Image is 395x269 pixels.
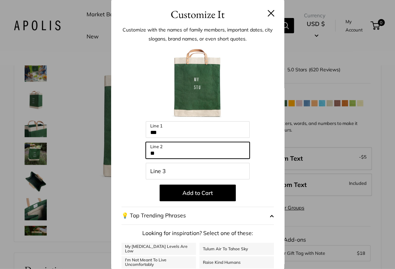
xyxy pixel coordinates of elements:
a: I'm Not Meant To Live Uncomfortably [122,256,196,268]
a: Tulum Air To Tahoe Sky [199,243,274,255]
a: My [MEDICAL_DATA] Levels Are Low [122,243,196,255]
h3: Customize It [122,6,274,23]
p: Customize with the names of family members, important dates, city slogans, brand names, or even s... [122,25,274,43]
img: customizer-prod [160,45,236,121]
button: 💡 Top Trending Phrases [122,207,274,225]
p: Looking for inspiration? Select one of these: [122,228,274,239]
button: Add to Cart [160,185,236,201]
a: Raise Kind Humans [199,256,274,268]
